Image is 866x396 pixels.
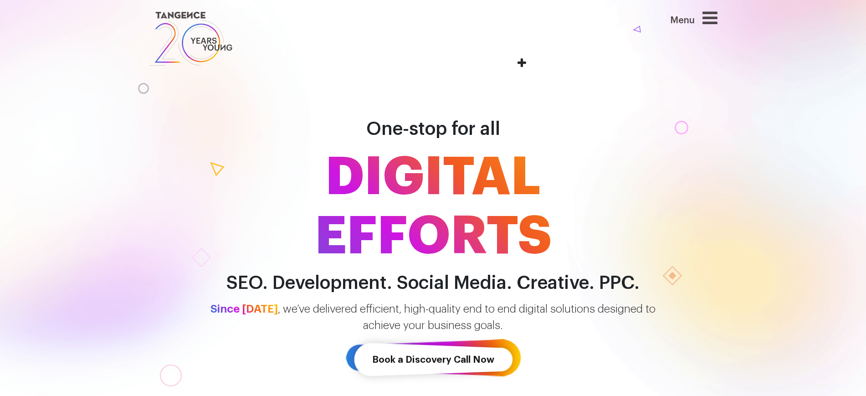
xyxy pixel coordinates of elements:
p: , we’ve delivered efficient, high-quality end to end digital solutions designed to achieve your b... [174,301,693,334]
a: Book a Discovery Call Now [346,334,521,386]
span: One-stop for all [366,120,500,138]
span: DIGITAL EFFORTS [174,148,693,266]
span: Since [DATE] [210,303,278,314]
img: logo SVG [149,9,234,68]
h2: SEO. Development. Social Media. Creative. PPC. [174,273,693,293]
